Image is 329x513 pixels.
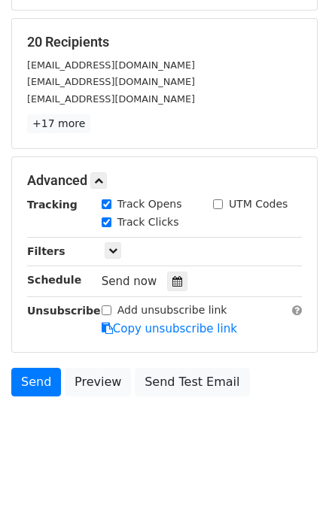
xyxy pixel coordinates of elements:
[229,196,288,212] label: UTM Codes
[27,34,302,50] h5: 20 Recipients
[27,93,195,105] small: [EMAIL_ADDRESS][DOMAIN_NAME]
[27,76,195,87] small: [EMAIL_ADDRESS][DOMAIN_NAME]
[254,441,329,513] iframe: Chat Widget
[27,114,90,133] a: +17 more
[11,368,61,396] a: Send
[117,302,227,318] label: Add unsubscribe link
[27,274,81,286] strong: Schedule
[135,368,249,396] a: Send Test Email
[102,275,157,288] span: Send now
[117,214,179,230] label: Track Clicks
[27,305,101,317] strong: Unsubscribe
[27,245,65,257] strong: Filters
[27,59,195,71] small: [EMAIL_ADDRESS][DOMAIN_NAME]
[27,172,302,189] h5: Advanced
[117,196,182,212] label: Track Opens
[65,368,131,396] a: Preview
[102,322,237,335] a: Copy unsubscribe link
[27,199,78,211] strong: Tracking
